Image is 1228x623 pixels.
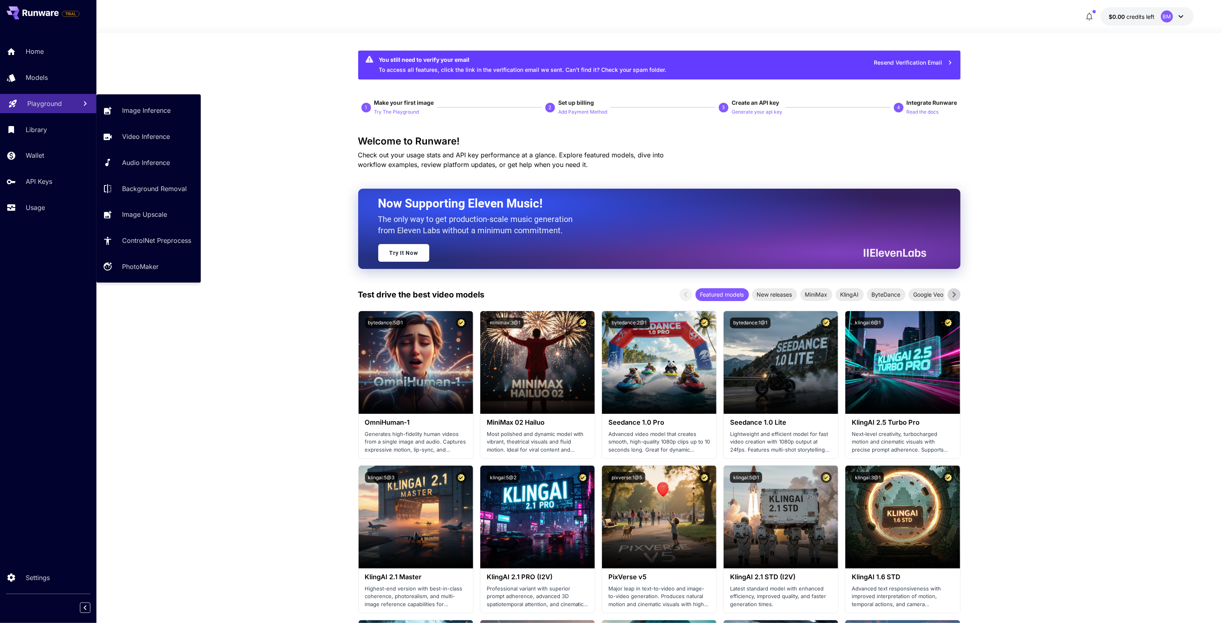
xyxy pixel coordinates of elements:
p: Background Removal [122,184,187,193]
img: alt [359,311,473,414]
button: Collapse sidebar [80,603,90,613]
h2: Now Supporting Eleven Music! [378,196,920,211]
p: Next‑level creativity, turbocharged motion and cinematic visuals with precise prompt adherence. S... [852,430,953,454]
p: PhotoMaker [122,262,159,271]
a: Video Inference [96,127,201,147]
button: Certified Model – Vetted for best performance and includes a commercial license. [943,472,954,483]
button: Certified Model – Vetted for best performance and includes a commercial license. [456,318,467,328]
a: Image Upscale [96,205,201,224]
span: $0.00 [1109,13,1126,20]
a: ControlNet Preprocess [96,231,201,250]
h3: KlingAI 1.6 STD [852,573,953,581]
p: Try The Playground [374,108,419,116]
p: Advanced text responsiveness with improved interpretation of motion, temporal actions, and camera... [852,585,953,609]
a: Audio Inference [96,153,201,173]
button: klingai:5@1 [730,472,762,483]
p: Generates high-fidelity human videos from a single image and audio. Captures expressive motion, l... [365,430,467,454]
p: Generate your api key [732,108,782,116]
p: Home [26,47,44,56]
p: 2 [549,104,552,111]
p: Usage [26,203,45,212]
p: Audio Inference [122,158,170,167]
button: klingai:3@1 [852,472,884,483]
span: Create an API key [732,99,779,106]
button: klingai:5@3 [365,472,398,483]
p: 3 [722,104,725,111]
p: The only way to get production-scale music generation from Eleven Labs without a minimum commitment. [378,214,579,236]
p: Image Upscale [122,210,167,219]
div: Collapse sidebar [86,601,96,615]
p: Advanced video model that creates smooth, high-quality 1080p clips up to 10 seconds long. Great f... [608,430,710,454]
p: 1 [365,104,367,111]
h3: MiniMax 02 Hailuo [487,419,588,426]
button: Certified Model – Vetted for best performance and includes a commercial license. [577,472,588,483]
button: Certified Model – Vetted for best performance and includes a commercial license. [699,318,710,328]
img: alt [845,311,960,414]
span: Integrate Runware [907,99,957,106]
button: bytedance:2@1 [608,318,650,328]
p: Settings [26,573,50,582]
img: alt [845,466,960,568]
p: Lightweight and efficient model for fast video creation with 1080p output at 24fps. Features mult... [730,430,832,454]
a: Try It Now [378,244,429,262]
div: You still need to verify your email [379,55,667,64]
button: Certified Model – Vetted for best performance and includes a commercial license. [577,318,588,328]
div: BM [1161,10,1173,22]
span: KlingAI [836,290,864,299]
span: Featured models [696,290,749,299]
button: Resend Verification Email [870,55,957,71]
button: Certified Model – Vetted for best performance and includes a commercial license. [456,472,467,483]
p: Read the docs [907,108,939,116]
span: ByteDance [867,290,906,299]
h3: OmniHuman‑1 [365,419,467,426]
div: $0.00 [1109,12,1155,21]
button: Certified Model – Vetted for best performance and includes a commercial license. [821,472,832,483]
img: alt [724,466,838,568]
p: Test drive the best video models [358,289,485,301]
button: Certified Model – Vetted for best performance and includes a commercial license. [699,472,710,483]
span: Set up billing [558,99,594,106]
a: Image Inference [96,101,201,120]
span: New releases [752,290,797,299]
span: Add your payment card to enable full platform functionality. [62,9,80,18]
img: alt [480,466,595,568]
button: bytedance:5@1 [365,318,406,328]
a: Background Removal [96,179,201,198]
p: API Keys [26,177,52,186]
p: 4 [897,104,900,111]
p: Most polished and dynamic model with vibrant, theatrical visuals and fluid motion. Ideal for vira... [487,430,588,454]
p: Library [26,125,47,134]
p: Image Inference [122,106,171,115]
button: Certified Model – Vetted for best performance and includes a commercial license. [943,318,954,328]
p: Major leap in text-to-video and image-to-video generation. Produces natural motion and cinematic ... [608,585,710,609]
span: Make your first image [374,99,434,106]
p: Wallet [26,151,44,160]
button: klingai:5@2 [487,472,520,483]
button: minimax:3@1 [487,318,524,328]
p: Video Inference [122,132,170,141]
button: Certified Model – Vetted for best performance and includes a commercial license. [821,318,832,328]
span: Google Veo [909,290,949,299]
h3: KlingAI 2.1 STD (I2V) [730,573,832,581]
span: MiniMax [800,290,832,299]
h3: PixVerse v5 [608,573,710,581]
p: Latest standard model with enhanced efficiency, improved quality, and faster generation times. [730,585,832,609]
h3: KlingAI 2.5 Turbo Pro [852,419,953,426]
button: pixverse:1@5 [608,472,645,483]
button: $0.00 [1101,7,1194,26]
img: alt [602,466,716,568]
div: To access all features, click the link in the verification email we sent. Can’t find it? Check yo... [379,53,667,77]
h3: Seedance 1.0 Lite [730,419,832,426]
h3: Welcome to Runware! [358,136,961,147]
p: Playground [27,99,62,108]
img: alt [602,311,716,414]
h3: KlingAI 2.1 Master [365,573,467,581]
button: klingai:6@1 [852,318,884,328]
p: Add Payment Method [558,108,607,116]
p: ControlNet Preprocess [122,236,191,245]
span: TRIAL [62,11,79,17]
img: alt [480,311,595,414]
h3: Seedance 1.0 Pro [608,419,710,426]
span: Check out your usage stats and API key performance at a glance. Explore featured models, dive int... [358,151,664,169]
p: Professional variant with superior prompt adherence, advanced 3D spatiotemporal attention, and ci... [487,585,588,609]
